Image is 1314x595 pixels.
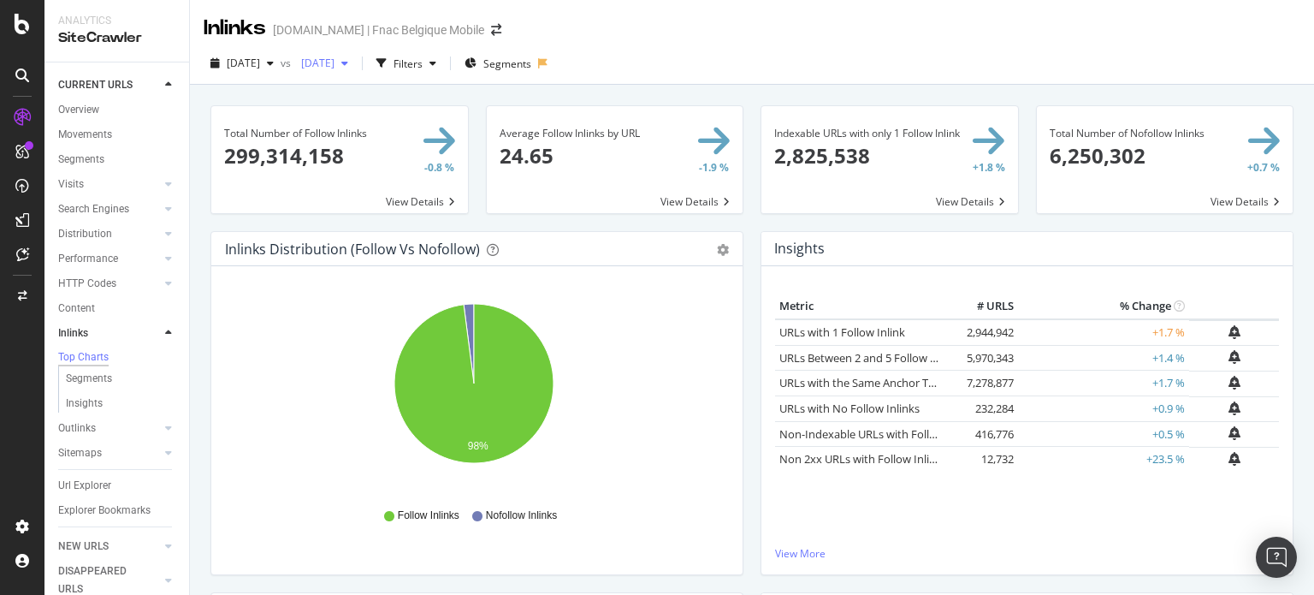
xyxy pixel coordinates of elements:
[1228,350,1240,364] div: bell-plus
[58,151,177,169] a: Segments
[1018,447,1189,473] td: +23.5 %
[58,275,160,293] a: HTTP Codes
[58,502,177,520] a: Explorer Bookmarks
[204,14,266,43] div: Inlinks
[58,275,116,293] div: HTTP Codes
[58,200,160,218] a: Search Engines
[394,57,423,71] div: Filters
[58,538,160,556] a: NEW URLS
[950,371,1018,396] td: 7,278,877
[779,350,963,366] a: URLs Between 2 and 5 Follow Inlinks
[1228,325,1240,339] div: bell-plus
[775,546,1279,561] a: View More
[717,244,729,256] div: gear
[775,294,950,319] th: Metric
[58,477,111,495] div: Url Explorer
[950,319,1018,346] td: 2,944,942
[950,421,1018,447] td: 416,776
[779,375,997,390] a: URLs with the Same Anchor Text on Inlinks
[491,24,501,36] div: arrow-right-arrow-left
[458,50,538,77] button: Segments
[58,349,177,366] a: Top Charts
[779,451,947,467] a: Non 2xx URLs with Follow Inlinks
[1018,396,1189,422] td: +0.9 %
[58,300,95,318] div: Content
[273,21,484,39] div: [DOMAIN_NAME] | Fnac Belgique Mobile
[58,350,109,365] div: Top Charts
[204,50,281,77] button: [DATE]
[58,324,88,342] div: Inlinks
[1018,421,1189,447] td: +0.5 %
[294,50,355,77] button: [DATE]
[66,395,177,413] a: Insights
[370,50,443,77] button: Filters
[58,419,96,437] div: Outlinks
[227,56,260,70] span: 2025 Sep. 5th
[779,324,905,340] a: URLs with 1 Follow Inlink
[58,176,160,193] a: Visits
[58,126,112,144] div: Movements
[1228,402,1240,415] div: bell-plus
[483,57,531,71] span: Segments
[950,294,1018,319] th: # URLS
[58,444,160,462] a: Sitemaps
[468,441,488,453] text: 98%
[1256,537,1297,578] div: Open Intercom Messenger
[58,538,109,556] div: NEW URLS
[58,419,160,437] a: Outlinks
[66,370,112,388] div: Segments
[950,345,1018,371] td: 5,970,343
[1228,426,1240,440] div: bell-plus
[58,101,99,119] div: Overview
[58,477,177,495] a: Url Explorer
[1018,371,1189,396] td: +1.7 %
[779,426,980,442] a: Non-Indexable URLs with Follow Inlinks
[1018,319,1189,346] td: +1.7 %
[58,225,160,243] a: Distribution
[58,300,177,318] a: Content
[774,237,825,260] h4: Insights
[398,509,459,523] span: Follow Inlinks
[58,444,102,462] div: Sitemaps
[1018,294,1189,319] th: % Change
[58,250,160,268] a: Performance
[281,56,294,70] span: vs
[486,509,557,523] span: Nofollow Inlinks
[294,56,334,70] span: 2025 Jul. 5th
[66,395,103,413] div: Insights
[225,241,480,258] div: Inlinks Distribution (Follow vs Nofollow)
[58,126,177,144] a: Movements
[58,324,160,342] a: Inlinks
[58,28,175,48] div: SiteCrawler
[950,396,1018,422] td: 232,284
[66,370,177,388] a: Segments
[1228,376,1240,390] div: bell-plus
[58,250,118,268] div: Performance
[58,502,151,520] div: Explorer Bookmarks
[58,101,177,119] a: Overview
[58,200,129,218] div: Search Engines
[58,76,160,94] a: CURRENT URLS
[225,294,722,492] svg: A chart.
[1228,452,1240,466] div: bell-plus
[1018,345,1189,371] td: +1.4 %
[58,14,175,28] div: Analytics
[950,447,1018,473] td: 12,732
[58,76,133,94] div: CURRENT URLS
[58,151,104,169] div: Segments
[58,176,84,193] div: Visits
[58,225,112,243] div: Distribution
[779,401,920,416] a: URLs with No Follow Inlinks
